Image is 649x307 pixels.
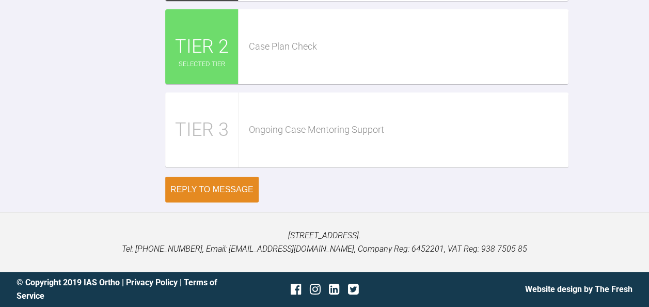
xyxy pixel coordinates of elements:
[17,278,217,301] a: Terms of Service
[525,284,632,294] a: Website design by The Fresh
[17,276,222,302] div: © Copyright 2019 IAS Ortho | |
[126,278,178,287] a: Privacy Policy
[249,39,568,54] div: Case Plan Check
[175,115,229,145] span: TIER 3
[170,185,254,194] div: Reply to Message
[17,229,632,255] p: [STREET_ADDRESS]. Tel: [PHONE_NUMBER], Email: [EMAIL_ADDRESS][DOMAIN_NAME], Company Reg: 6452201,...
[165,177,259,203] button: Reply to Message
[249,122,568,137] div: Ongoing Case Mentoring Support
[175,32,229,62] span: TIER 2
